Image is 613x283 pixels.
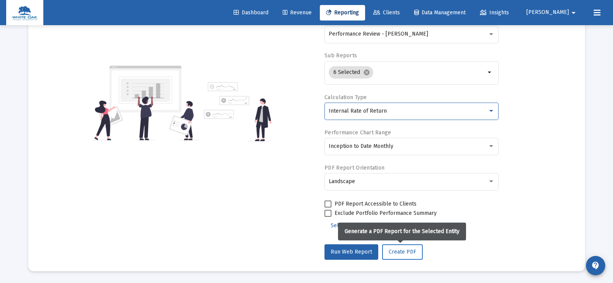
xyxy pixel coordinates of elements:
[93,65,199,141] img: reporting
[480,9,509,16] span: Insights
[320,5,365,21] a: Reporting
[329,65,485,80] mat-chip-list: Selection
[474,5,515,21] a: Insights
[324,94,367,101] label: Calculation Type
[414,9,466,16] span: Data Management
[389,249,416,255] span: Create PDF
[283,9,312,16] span: Revenue
[399,222,444,229] span: Additional Options
[331,249,372,255] span: Run Web Report
[326,9,359,16] span: Reporting
[227,5,275,21] a: Dashboard
[204,82,271,141] img: reporting-alt
[517,5,587,20] button: [PERSON_NAME]
[335,209,437,218] span: Exclude Portfolio Performance Summary
[329,31,428,37] span: Performance Review - [PERSON_NAME]
[363,69,370,76] mat-icon: cancel
[324,129,391,136] label: Performance Chart Range
[485,68,495,77] mat-icon: arrow_drop_down
[569,5,578,21] mat-icon: arrow_drop_down
[324,244,378,260] button: Run Web Report
[277,5,318,21] a: Revenue
[329,66,373,79] mat-chip: 6 Selected
[324,52,357,59] label: Sub Reports
[382,244,423,260] button: Create PDF
[367,5,406,21] a: Clients
[408,5,472,21] a: Data Management
[329,108,387,114] span: Internal Rate of Return
[329,178,355,185] span: Landscape
[591,261,600,270] mat-icon: contact_support
[526,9,569,16] span: [PERSON_NAME]
[373,9,400,16] span: Clients
[234,9,268,16] span: Dashboard
[335,199,417,209] span: PDF Report Accessible to Clients
[12,5,38,21] img: Dashboard
[331,222,384,229] span: Select Custom Period
[329,143,393,149] span: Inception to Date Monthly
[324,165,384,171] label: PDF Report Orientation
